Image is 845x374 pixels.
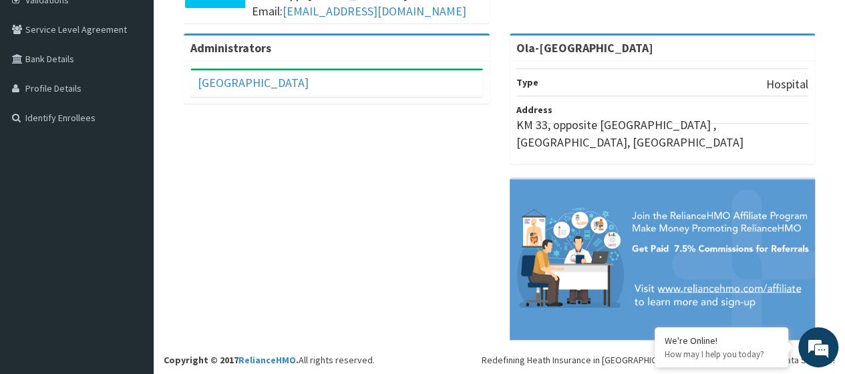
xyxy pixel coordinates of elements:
p: KM 33, opposite [GEOGRAPHIC_DATA] , [GEOGRAPHIC_DATA], [GEOGRAPHIC_DATA] [516,116,809,151]
a: RelianceHMO [238,354,296,366]
a: [GEOGRAPHIC_DATA] [198,75,309,90]
p: How may I help you today? [665,349,778,360]
b: Address [516,104,552,116]
div: Chat with us now [69,75,224,92]
div: We're Online! [665,335,778,347]
b: Administrators [190,40,271,56]
a: [EMAIL_ADDRESS][DOMAIN_NAME] [283,3,466,19]
textarea: Type your message and hit 'Enter' [7,240,255,286]
span: We're online! [77,106,184,241]
strong: Copyright © 2017 . [164,354,299,366]
div: Minimize live chat window [219,7,251,39]
strong: Ola-[GEOGRAPHIC_DATA] [516,40,653,56]
p: Hospital [766,76,808,93]
div: Redefining Heath Insurance in [GEOGRAPHIC_DATA] using Telemedicine and Data Science! [482,353,835,367]
b: Type [516,76,538,88]
img: provider-team-banner.png [510,179,816,339]
img: d_794563401_company_1708531726252_794563401 [25,67,54,100]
